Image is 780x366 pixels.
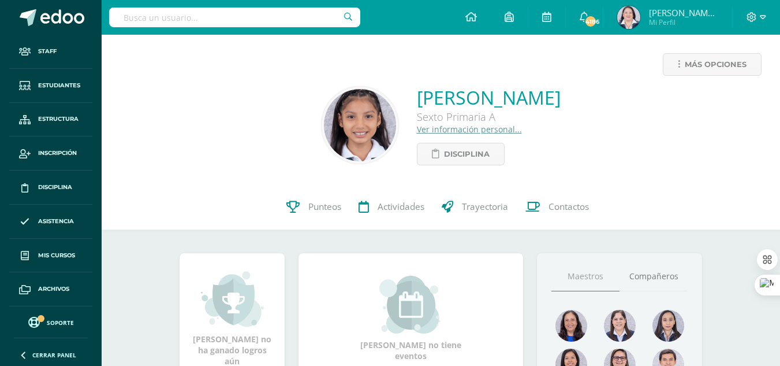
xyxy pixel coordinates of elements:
a: Maestros [551,262,619,291]
a: Estudiantes [9,69,92,103]
span: Asistencia [38,217,74,226]
a: Contactos [517,184,598,230]
img: event_small.png [379,276,442,334]
a: Ver información personal... [417,124,522,135]
span: Estructura [38,114,79,124]
input: Busca un usuario... [109,8,360,27]
a: Disciplina [417,143,505,165]
a: Estructura [9,103,92,137]
a: Actividades [350,184,433,230]
a: Compañeros [619,262,688,291]
span: Archivos [38,284,69,294]
span: Soporte [47,319,74,327]
span: Disciplina [38,183,72,192]
div: [PERSON_NAME] no tiene eventos [353,276,469,361]
a: Asistencia [9,205,92,239]
span: Estudiantes [38,81,80,90]
div: Sexto Primaria A [417,110,561,124]
span: Trayectoria [462,201,508,213]
a: Soporte [14,314,88,330]
a: [PERSON_NAME] [417,85,561,110]
a: Archivos [9,272,92,306]
span: Inscripción [38,149,77,158]
span: Staff [38,47,57,56]
a: Punteos [278,184,350,230]
img: 68ff070cfbe37c078b7a55ca0aff7135.png [324,89,396,161]
img: 91010995ba55083ab2a46da906f26f18.png [617,6,640,29]
a: Mis cursos [9,239,92,273]
span: Más opciones [685,54,747,75]
span: Punteos [308,201,341,213]
span: Disciplina [444,143,490,165]
a: Staff [9,35,92,69]
img: 218426b8cf91e873dc3f154e42918dce.png [604,310,636,342]
span: [PERSON_NAME][US_STATE] [649,7,718,19]
a: Inscripción [9,136,92,171]
a: Trayectoria [433,184,517,230]
img: 4aef44b995f79eb6d25e8fea3fba8193.png [555,310,587,342]
span: Actividades [378,201,424,213]
span: Mis cursos [38,251,75,260]
span: Contactos [548,201,589,213]
span: Mi Perfil [649,17,718,27]
img: achievement_small.png [201,270,264,328]
a: Disciplina [9,171,92,205]
img: 522dc90edefdd00265ec7718d30b3fcb.png [652,310,684,342]
span: 4186 [584,15,597,28]
a: Más opciones [663,53,762,76]
span: Cerrar panel [32,351,76,359]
